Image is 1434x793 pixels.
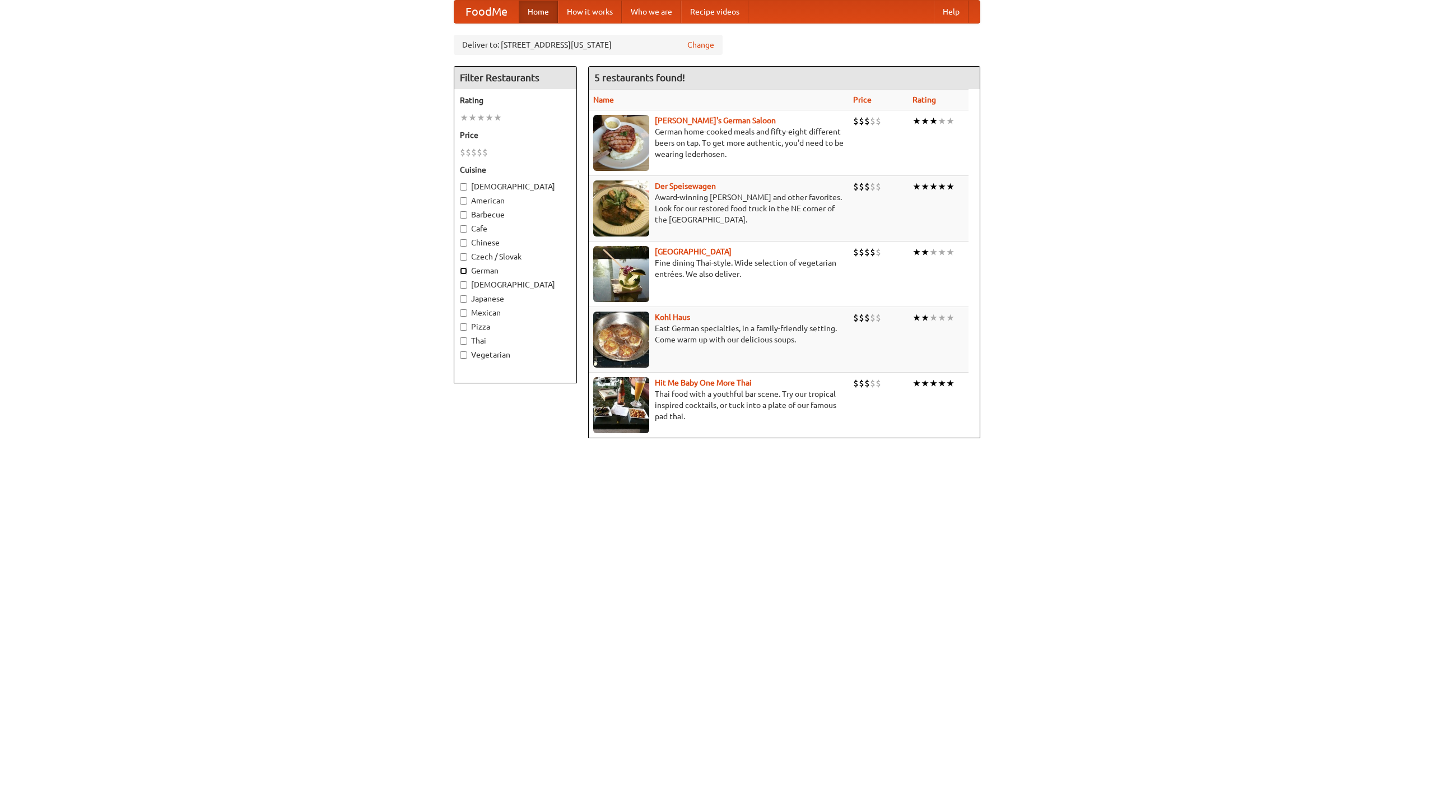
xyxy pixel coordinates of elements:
li: ★ [912,115,921,127]
label: Vegetarian [460,349,571,360]
label: [DEMOGRAPHIC_DATA] [460,181,571,192]
li: $ [870,180,876,193]
li: ★ [938,246,946,258]
a: FoodMe [454,1,519,23]
li: $ [482,146,488,159]
input: [DEMOGRAPHIC_DATA] [460,281,467,289]
li: $ [859,312,864,324]
input: Cafe [460,225,467,233]
li: ★ [938,312,946,324]
input: Mexican [460,309,467,317]
li: ★ [938,115,946,127]
li: $ [864,312,870,324]
li: $ [853,312,859,324]
label: Barbecue [460,209,571,220]
li: ★ [929,377,938,389]
li: $ [853,115,859,127]
label: Cafe [460,223,571,234]
h5: Rating [460,95,571,106]
li: $ [870,115,876,127]
a: Name [593,95,614,104]
label: Pizza [460,321,571,332]
label: Czech / Slovak [460,251,571,262]
li: ★ [485,112,493,124]
a: [GEOGRAPHIC_DATA] [655,247,732,256]
li: ★ [921,312,929,324]
li: ★ [921,115,929,127]
li: ★ [477,112,485,124]
li: ★ [921,377,929,389]
img: satay.jpg [593,246,649,302]
h4: Filter Restaurants [454,67,576,89]
li: ★ [938,180,946,193]
input: Pizza [460,323,467,331]
li: $ [859,115,864,127]
input: Vegetarian [460,351,467,359]
label: Thai [460,335,571,346]
label: American [460,195,571,206]
li: $ [853,246,859,258]
b: Hit Me Baby One More Thai [655,378,752,387]
label: [DEMOGRAPHIC_DATA] [460,279,571,290]
li: ★ [493,112,502,124]
li: ★ [946,312,955,324]
input: Japanese [460,295,467,303]
li: $ [864,377,870,389]
li: ★ [929,115,938,127]
li: $ [870,377,876,389]
h5: Cuisine [460,164,571,175]
label: Chinese [460,237,571,248]
li: ★ [460,112,468,124]
input: German [460,267,467,275]
li: $ [477,146,482,159]
li: ★ [468,112,477,124]
li: $ [853,180,859,193]
a: Who we are [622,1,681,23]
h5: Price [460,129,571,141]
li: $ [864,246,870,258]
b: Kohl Haus [655,313,690,322]
a: How it works [558,1,622,23]
input: Chinese [460,239,467,247]
p: Award-winning [PERSON_NAME] and other favorites. Look for our restored food truck in the NE corne... [593,192,844,225]
li: $ [870,312,876,324]
li: $ [859,180,864,193]
a: Der Speisewagen [655,182,716,191]
a: Change [687,39,714,50]
p: Fine dining Thai-style. Wide selection of vegetarian entrées. We also deliver. [593,257,844,280]
li: $ [460,146,465,159]
li: ★ [946,377,955,389]
li: $ [876,180,881,193]
li: ★ [921,246,929,258]
li: ★ [946,180,955,193]
li: ★ [946,115,955,127]
input: American [460,197,467,205]
a: Help [934,1,969,23]
li: ★ [921,180,929,193]
label: Japanese [460,293,571,304]
ng-pluralize: 5 restaurants found! [594,72,685,83]
li: $ [870,246,876,258]
img: speisewagen.jpg [593,180,649,236]
a: Recipe videos [681,1,748,23]
p: Thai food with a youthful bar scene. Try our tropical inspired cocktails, or tuck into a plate of... [593,388,844,422]
a: Home [519,1,558,23]
li: $ [859,377,864,389]
li: ★ [912,312,921,324]
input: [DEMOGRAPHIC_DATA] [460,183,467,191]
p: East German specialties, in a family-friendly setting. Come warm up with our delicious soups. [593,323,844,345]
li: ★ [929,312,938,324]
div: Deliver to: [STREET_ADDRESS][US_STATE] [454,35,723,55]
li: $ [471,146,477,159]
a: Rating [912,95,936,104]
li: $ [876,377,881,389]
li: $ [465,146,471,159]
li: $ [853,377,859,389]
input: Barbecue [460,211,467,219]
li: ★ [938,377,946,389]
a: [PERSON_NAME]'s German Saloon [655,116,776,125]
input: Czech / Slovak [460,253,467,261]
li: $ [864,180,870,193]
li: $ [876,312,881,324]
